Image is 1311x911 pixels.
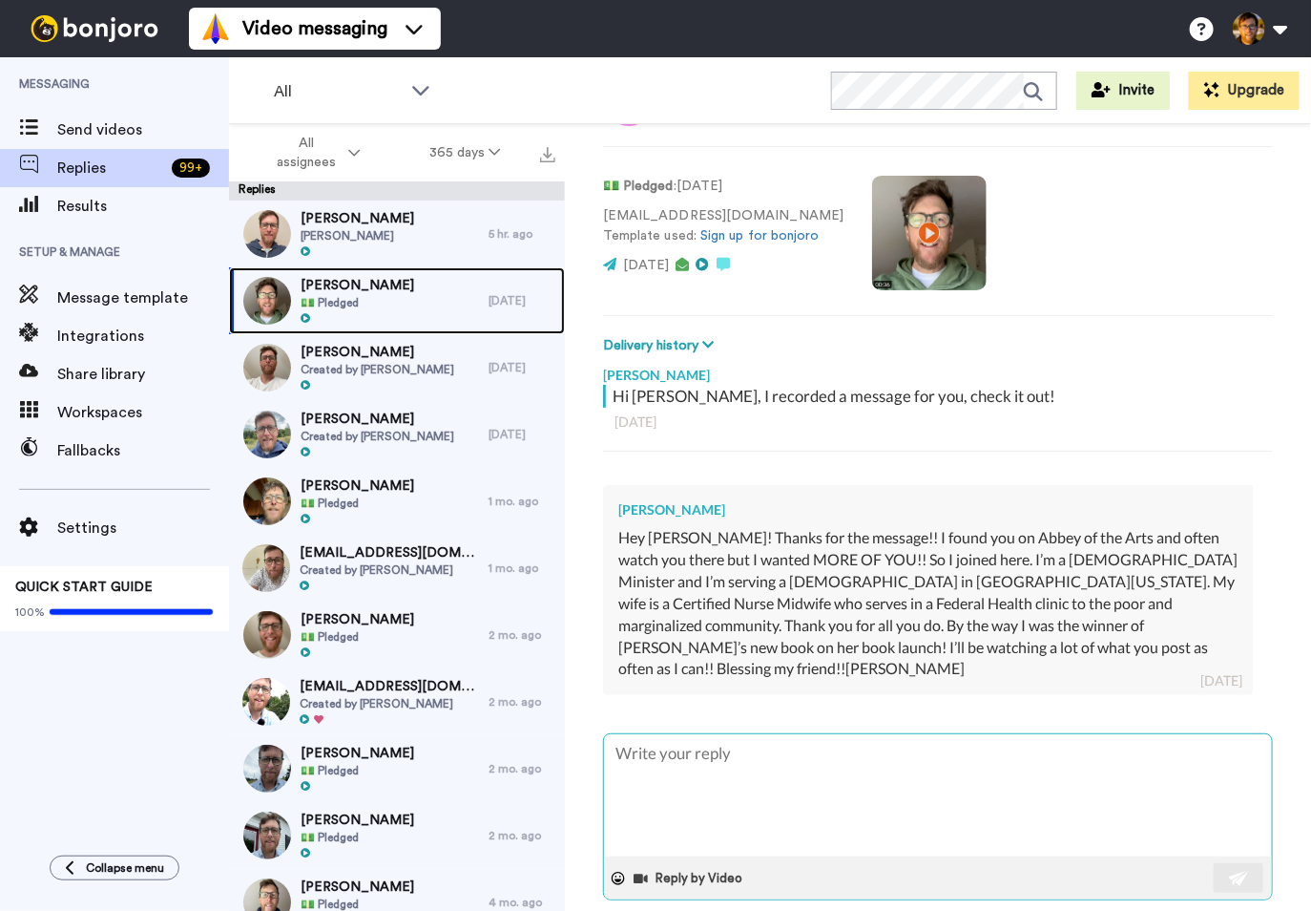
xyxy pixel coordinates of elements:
span: Results [57,195,229,218]
strong: 💵 Pledged [603,180,674,193]
img: 9131656a-084f-4206-84f3-0d7faf27f161-thumb.jpg [243,411,291,458]
span: [EMAIL_ADDRESS][DOMAIN_NAME] [300,677,479,696]
span: QUICK START GUIDE [15,581,153,594]
div: Hi [PERSON_NAME], I recorded a message for you, check it out! [613,385,1268,408]
img: bj-logo-header-white.svg [23,15,166,42]
a: [PERSON_NAME]💵 Pledged1 mo. ago [229,468,565,535]
img: send-white.svg [1229,871,1250,886]
span: Collapse menu [86,860,164,876]
span: Created by [PERSON_NAME] [301,362,454,377]
span: Fallbacks [57,439,229,462]
div: 4 mo. ago [489,895,555,910]
span: 💵 Pledged [301,830,414,845]
button: Export all results that match these filters now. [534,138,561,167]
div: 2 mo. ago [489,627,555,643]
div: [PERSON_NAME] [603,356,1273,385]
span: [PERSON_NAME] [301,811,414,830]
a: Sign up for bonjoro [700,229,820,243]
button: Invite [1076,72,1170,110]
span: [PERSON_NAME] [301,744,414,763]
a: [PERSON_NAME]💵 Pledged[DATE] [229,267,565,334]
div: [DATE] [489,427,555,442]
span: Integrations [57,325,229,348]
span: All assignees [267,134,344,172]
button: Reply by Video [633,864,749,893]
div: 1 mo. ago [489,494,555,509]
button: 365 days [395,136,535,170]
a: [EMAIL_ADDRESS][DOMAIN_NAME]Created by [PERSON_NAME]1 mo. ago [229,535,565,602]
span: [PERSON_NAME] [301,878,414,897]
button: Collapse menu [50,856,179,880]
img: ba00d93d-e381-43b9-9020-7ae767cde6f4-thumb.jpg [243,745,291,793]
span: Created by [PERSON_NAME] [300,562,479,578]
span: 💵 Pledged [301,629,414,645]
a: [PERSON_NAME]Created by [PERSON_NAME][DATE] [229,334,565,401]
a: [PERSON_NAME][PERSON_NAME]5 hr. ago [229,201,565,267]
div: [PERSON_NAME] [618,500,1238,519]
img: bf818ac7-aa6a-4a41-8b7f-bcb05d0289a1-thumb.jpg [243,477,291,525]
span: All [274,80,402,103]
div: 2 mo. ago [489,828,555,843]
img: 428629f2-f507-44ac-935f-cbea07a1b786-thumb.jpg [242,678,290,726]
button: All assignees [233,126,395,180]
div: 1 mo. ago [489,561,555,576]
div: 2 mo. ago [489,694,555,710]
div: 2 mo. ago [489,761,555,776]
span: Created by [PERSON_NAME] [300,696,479,711]
span: Video messaging [242,15,387,42]
span: 💵 Pledged [301,496,414,511]
span: Created by [PERSON_NAME] [301,429,454,444]
img: 6c0537b9-115d-4a58-9c07-91abc00fb6ab-thumb.jpg [243,210,291,258]
div: [DATE] [489,360,555,375]
div: [DATE] [1200,671,1242,690]
img: export.svg [540,147,555,162]
span: 💵 Pledged [301,763,414,778]
img: vm-color.svg [200,13,231,44]
a: [PERSON_NAME]💵 Pledged2 mo. ago [229,802,565,869]
img: 0f1d1a4c-ed7a-475b-88d8-11880e5169a1-thumb.jpg [243,611,291,659]
span: [EMAIL_ADDRESS][DOMAIN_NAME] [300,543,479,562]
img: eb77f426-2164-45a9-af32-5cad263870fb-thumb.jpg [243,344,291,392]
span: [PERSON_NAME] [301,610,414,629]
p: : [DATE] [603,177,843,197]
span: [PERSON_NAME] [301,276,414,295]
span: Replies [57,157,164,180]
span: [PERSON_NAME] [301,209,414,228]
span: [PERSON_NAME] [301,343,454,362]
div: 99 + [172,159,210,178]
a: [PERSON_NAME]💵 Pledged2 mo. ago [229,735,565,802]
span: Send videos [57,118,229,141]
button: Upgrade [1189,72,1300,110]
span: Settings [57,517,229,540]
button: Delivery history [603,335,719,356]
div: [DATE] [614,413,1261,432]
div: 5 hr. ago [489,226,555,242]
img: dac60c20-248a-4e6e-a121-34000977a62d-thumb.jpg [243,277,291,325]
div: Hey [PERSON_NAME]! Thanks for the message!! I found you on Abbey of the Arts and often watch you ... [618,527,1238,680]
img: 2d0f6978-b58a-484f-9c8d-edbf4a595743-thumb.jpg [243,812,291,859]
div: Replies [229,181,565,201]
span: [PERSON_NAME] [301,228,414,244]
span: [DATE] [623,259,669,272]
span: Workspaces [57,401,229,424]
span: Share library [57,363,229,386]
p: [EMAIL_ADDRESS][DOMAIN_NAME] Template used: [603,206,843,246]
a: [PERSON_NAME]Created by [PERSON_NAME][DATE] [229,401,565,468]
span: 100% [15,604,45,620]
div: [DATE] [489,293,555,308]
span: [PERSON_NAME] [301,410,454,429]
a: [EMAIL_ADDRESS][DOMAIN_NAME]Created by [PERSON_NAME]2 mo. ago [229,668,565,735]
a: [PERSON_NAME]💵 Pledged2 mo. ago [229,602,565,668]
span: Message template [57,286,229,309]
span: [PERSON_NAME] [301,477,414,496]
img: f9161661-5236-4a7d-85a5-975296729a6e-thumb.jpg [242,544,290,592]
span: 💵 Pledged [301,295,414,310]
